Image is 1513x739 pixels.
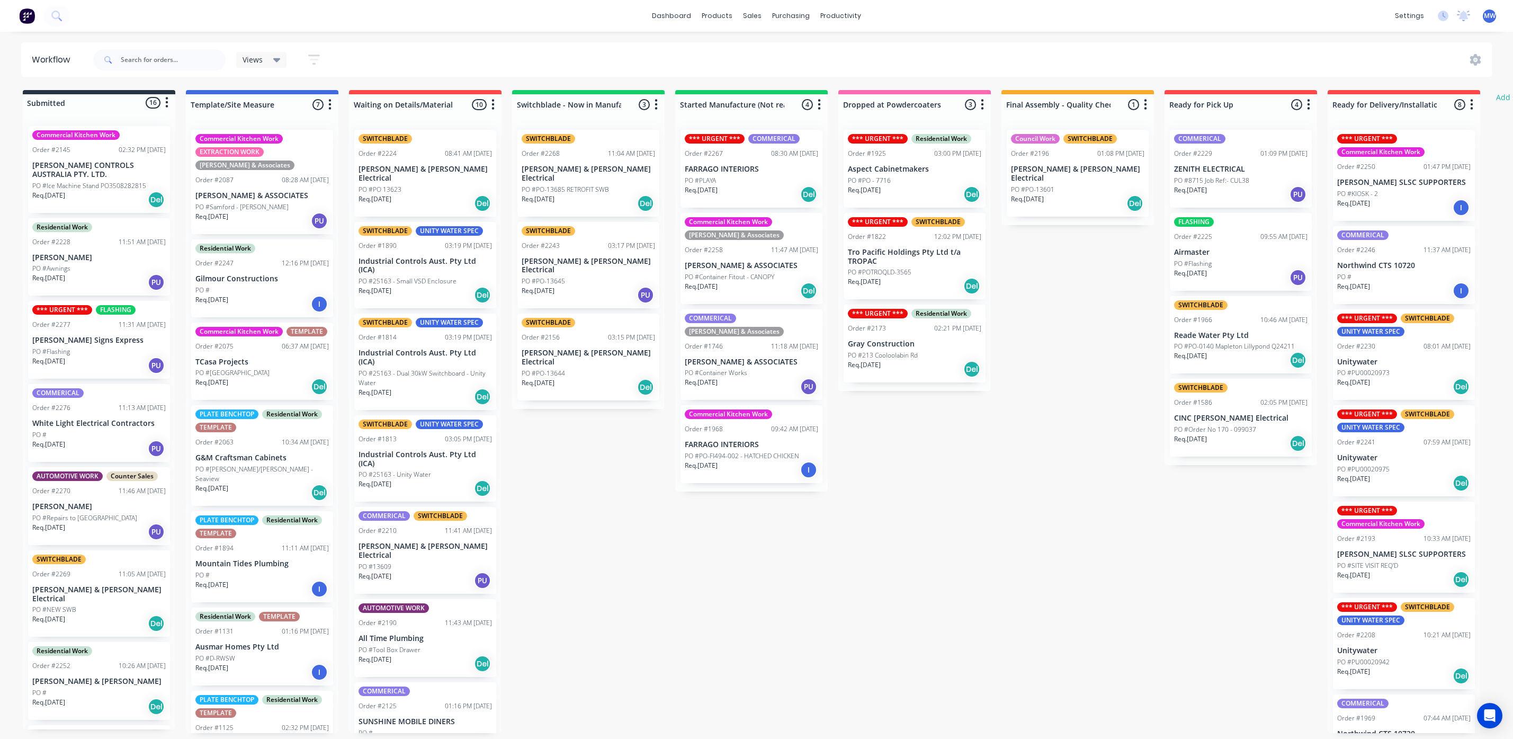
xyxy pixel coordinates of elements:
[1337,147,1425,157] div: Commercial Kitchen Work
[1337,358,1471,367] p: Unitywater
[195,423,236,432] div: TEMPLATE
[1290,435,1306,452] div: Del
[243,54,263,65] span: Views
[32,161,166,179] p: [PERSON_NAME] CONTROLS AUSTRALIA PTY. LTD.
[28,301,170,379] div: *** URGENT ***FLASHINGOrder #227711:31 AM [DATE][PERSON_NAME] Signs ExpressPO #FlashingReq.[DATE]PU
[474,287,491,304] div: Del
[32,513,137,523] p: PO #Repairs to [GEOGRAPHIC_DATA]
[522,149,560,158] div: Order #2268
[1424,438,1471,447] div: 07:59 AM [DATE]
[282,342,329,351] div: 06:37 AM [DATE]
[32,336,166,345] p: [PERSON_NAME] Signs Express
[637,379,654,396] div: Del
[359,241,397,251] div: Order #1890
[1260,315,1308,325] div: 10:46 AM [DATE]
[771,342,818,351] div: 11:18 AM [DATE]
[359,349,492,367] p: Industrial Controls Aust. Pty Ltd (ICA)
[800,378,817,395] div: PU
[32,569,70,579] div: Order #2269
[1174,165,1308,174] p: ZENITH ELECTRICAL
[262,515,322,525] div: Residential Work
[1174,232,1212,242] div: Order #2225
[282,438,329,447] div: 10:34 AM [DATE]
[195,571,210,580] p: PO #
[1337,368,1390,378] p: PO #PU00020973
[685,185,718,195] p: Req. [DATE]
[1174,425,1256,434] p: PO #Order No 170 - 099037
[963,361,980,378] div: Del
[359,450,492,468] p: Industrial Controls Aust. Pty Ltd (ICA)
[522,333,560,342] div: Order #2156
[32,430,47,440] p: PO #
[848,165,981,174] p: Aspect Cabinetmakers
[522,185,609,194] p: PO #PO-13685 RETROFIT SWB
[445,333,492,342] div: 03:19 PM [DATE]
[963,278,980,295] div: Del
[445,526,492,536] div: 11:41 AM [DATE]
[1174,315,1212,325] div: Order #1966
[1424,162,1471,172] div: 01:47 PM [DATE]
[359,388,391,397] p: Req. [DATE]
[119,403,166,413] div: 11:13 AM [DATE]
[911,217,965,227] div: SWITCHBLADE
[1337,534,1375,544] div: Order #2193
[685,165,818,174] p: FARRAGO INTERIORS
[119,486,166,496] div: 11:46 AM [DATE]
[848,149,886,158] div: Order #1925
[1174,342,1295,351] p: PO #PO-0140 Mapleton Lillypond Q24211
[1174,248,1308,257] p: Airmaster
[1337,272,1351,282] p: PO #
[848,232,886,242] div: Order #1822
[359,511,410,521] div: COMMERICAL
[517,314,659,400] div: SWITCHBLADEOrder #215603:15 PM [DATE][PERSON_NAME] & [PERSON_NAME] ElectricalPO #PO-13644Req.[DAT...
[121,49,226,70] input: Search for orders...
[1290,269,1306,286] div: PU
[195,147,264,157] div: EXTRACTION WORK
[414,511,467,521] div: SWITCHBLADE
[359,149,397,158] div: Order #2224
[28,218,170,296] div: Residential WorkOrder #222811:51 AM [DATE][PERSON_NAME]PO #AwningsReq.[DATE]PU
[771,424,818,434] div: 09:42 AM [DATE]
[195,286,210,295] p: PO #
[1337,282,1370,291] p: Req. [DATE]
[1011,149,1049,158] div: Order #2196
[848,248,981,266] p: Tro Pacific Holdings Pty Ltd t/a TROPAC
[148,357,165,374] div: PU
[522,241,560,251] div: Order #2243
[354,415,496,502] div: SWITCHBLADEUNITY WATER SPECOrder #181303:05 PM [DATE]Industrial Controls Aust. Pty Ltd (ICA)PO #2...
[191,511,333,602] div: PLATE BENCHTOPResidential WorkTEMPLATEOrder #189411:11 AM [DATE]Mountain Tides PlumbingPO #Req.[D...
[1174,300,1228,310] div: SWITCHBLADE
[32,222,92,232] div: Residential Work
[474,195,491,212] div: Del
[416,226,483,236] div: UNITY WATER SPEC
[191,239,333,317] div: Residential WorkOrder #224712:16 PM [DATE]Gilmour ConstructionsPO #Req.[DATE]I
[844,213,986,300] div: *** URGENT ***SWITCHBLADEOrder #182212:02 PM [DATE]Tro Pacific Holdings Pty Ltd t/a TROPACPO #POT...
[685,217,772,227] div: Commercial Kitchen Work
[32,419,166,428] p: White Light Electrical Contractors
[32,253,166,262] p: [PERSON_NAME]
[685,378,718,387] p: Req. [DATE]
[800,461,817,478] div: I
[359,318,412,327] div: SWITCHBLADE
[844,305,986,382] div: *** URGENT ***Residential WorkOrder #217302:21 PM [DATE]Gray ConstructionPO #213 Cooloolabin RdRe...
[32,471,103,481] div: AUTOMOTIVE WORK
[1453,378,1470,395] div: Del
[195,358,329,367] p: TCasa Projects
[1424,342,1471,351] div: 08:01 AM [DATE]
[681,213,822,304] div: Commercial Kitchen Work[PERSON_NAME] & AssociatesOrder #225811:47 AM [DATE][PERSON_NAME] & ASSOCI...
[359,479,391,489] p: Req. [DATE]
[359,562,391,572] p: PO #13609
[1063,134,1117,144] div: SWITCHBLADE
[32,523,65,532] p: Req. [DATE]
[1170,130,1312,208] div: COMMERICALOrder #222901:09 PM [DATE]ZENITH ELECTRICALPO #8715 Job Ref:- CUL38Req.[DATE]PU
[195,259,234,268] div: Order #2247
[195,244,255,253] div: Residential Work
[685,282,718,291] p: Req. [DATE]
[1174,434,1207,444] p: Req. [DATE]
[800,282,817,299] div: Del
[1260,398,1308,407] div: 02:05 PM [DATE]
[522,194,554,204] p: Req. [DATE]
[647,8,696,24] a: dashboard
[1170,296,1312,374] div: SWITCHBLADEOrder #196610:46 AM [DATE]Reade Water Pty LtdPO #PO-0140 Mapleton Lillypond Q24211Req....
[685,368,747,378] p: PO #Container Works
